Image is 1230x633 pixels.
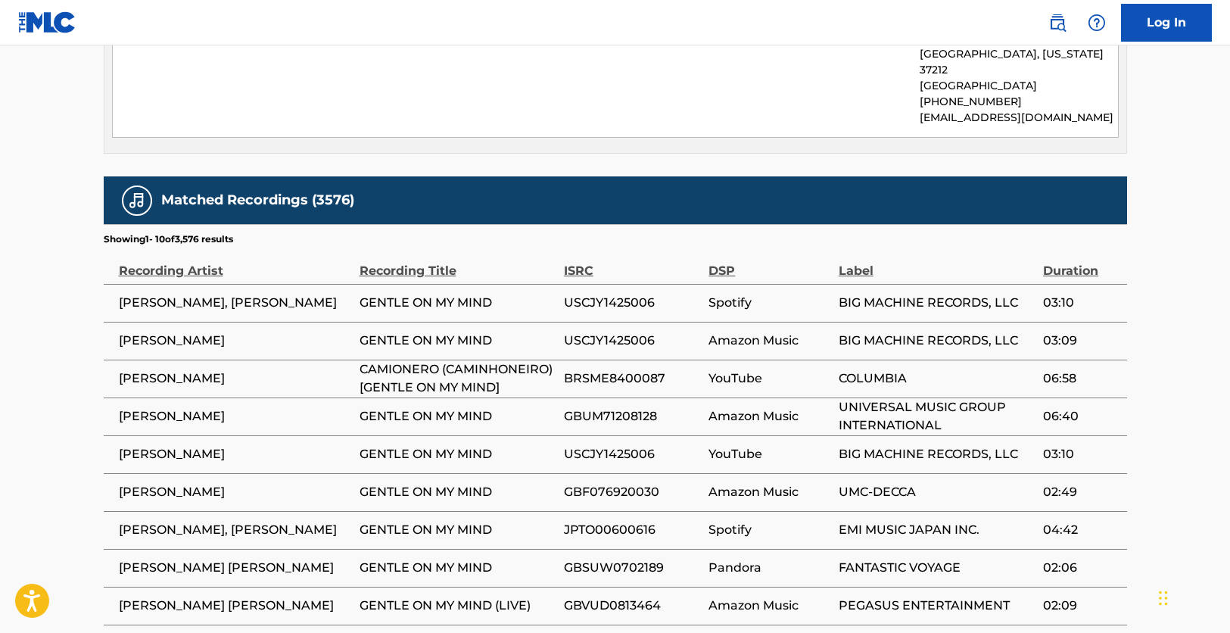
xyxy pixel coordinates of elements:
span: COLUMBIA [839,370,1035,388]
span: [PERSON_NAME], [PERSON_NAME] [119,294,352,312]
span: [PERSON_NAME] [119,332,352,350]
span: 03:10 [1043,445,1119,463]
span: BIG MACHINE RECORDS, LLC [839,445,1035,463]
span: [PERSON_NAME] [119,445,352,463]
span: Pandora [708,559,830,577]
div: Help [1082,8,1112,38]
span: YouTube [708,370,830,388]
div: Label [839,246,1035,280]
span: 03:09 [1043,332,1119,350]
img: MLC Logo [18,11,76,33]
span: JPTO00600616 [564,521,701,539]
p: [GEOGRAPHIC_DATA] [920,78,1117,94]
p: Showing 1 - 10 of 3,576 results [104,232,233,246]
span: PEGASUS ENTERTAINMENT [839,597,1035,615]
span: 02:49 [1043,483,1119,501]
span: GENTLE ON MY MIND [360,483,556,501]
span: 02:09 [1043,597,1119,615]
span: 06:58 [1043,370,1119,388]
span: BRSME8400087 [564,370,701,388]
span: Amazon Music [708,483,830,501]
span: 04:42 [1043,521,1119,539]
span: GENTLE ON MY MIND (LIVE) [360,597,556,615]
div: ISRC [564,246,701,280]
span: [PERSON_NAME] [119,483,352,501]
span: UMC-DECCA [839,483,1035,501]
span: GBF076920030 [564,483,701,501]
span: GBVUD0813464 [564,597,701,615]
span: GENTLE ON MY MIND [360,521,556,539]
div: DSP [708,246,830,280]
span: YouTube [708,445,830,463]
span: BIG MACHINE RECORDS, LLC [839,332,1035,350]
span: GENTLE ON MY MIND [360,407,556,426]
span: Amazon Music [708,407,830,426]
span: Amazon Music [708,597,830,615]
h5: Matched Recordings (3576) [161,192,354,209]
a: Public Search [1042,8,1073,38]
a: Log In [1121,4,1212,42]
span: GENTLE ON MY MIND [360,445,556,463]
span: EMI MUSIC JAPAN INC. [839,521,1035,539]
span: 06:40 [1043,407,1119,426]
span: UNIVERSAL MUSIC GROUP INTERNATIONAL [839,398,1035,435]
span: GENTLE ON MY MIND [360,332,556,350]
span: [PERSON_NAME], [PERSON_NAME] [119,521,352,539]
span: [PERSON_NAME] [119,370,352,388]
span: 03:10 [1043,294,1119,312]
span: GENTLE ON MY MIND [360,559,556,577]
p: [GEOGRAPHIC_DATA], [US_STATE] 37212 [920,46,1117,78]
span: USCJY1425006 [564,294,701,312]
span: GBUM71208128 [564,407,701,426]
span: USCJY1425006 [564,332,701,350]
div: Drag [1159,575,1168,621]
span: FANTASTIC VOYAGE [839,559,1035,577]
span: Amazon Music [708,332,830,350]
span: BIG MACHINE RECORDS, LLC [839,294,1035,312]
p: [PHONE_NUMBER] [920,94,1117,110]
span: GBSUW0702189 [564,559,701,577]
div: Duration [1043,246,1119,280]
span: 02:06 [1043,559,1119,577]
p: [EMAIL_ADDRESS][DOMAIN_NAME] [920,110,1117,126]
span: CAMIONERO (CAMINHONEIRO) [GENTLE ON MY MIND] [360,360,556,397]
img: help [1088,14,1106,32]
div: Recording Title [360,246,556,280]
img: Matched Recordings [128,192,146,210]
span: Spotify [708,294,830,312]
span: [PERSON_NAME] [PERSON_NAME] [119,559,352,577]
span: [PERSON_NAME] [PERSON_NAME] [119,597,352,615]
iframe: Chat Widget [1154,560,1230,633]
span: [PERSON_NAME] [119,407,352,426]
div: Recording Artist [119,246,352,280]
span: GENTLE ON MY MIND [360,294,556,312]
span: USCJY1425006 [564,445,701,463]
span: Spotify [708,521,830,539]
img: search [1048,14,1067,32]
